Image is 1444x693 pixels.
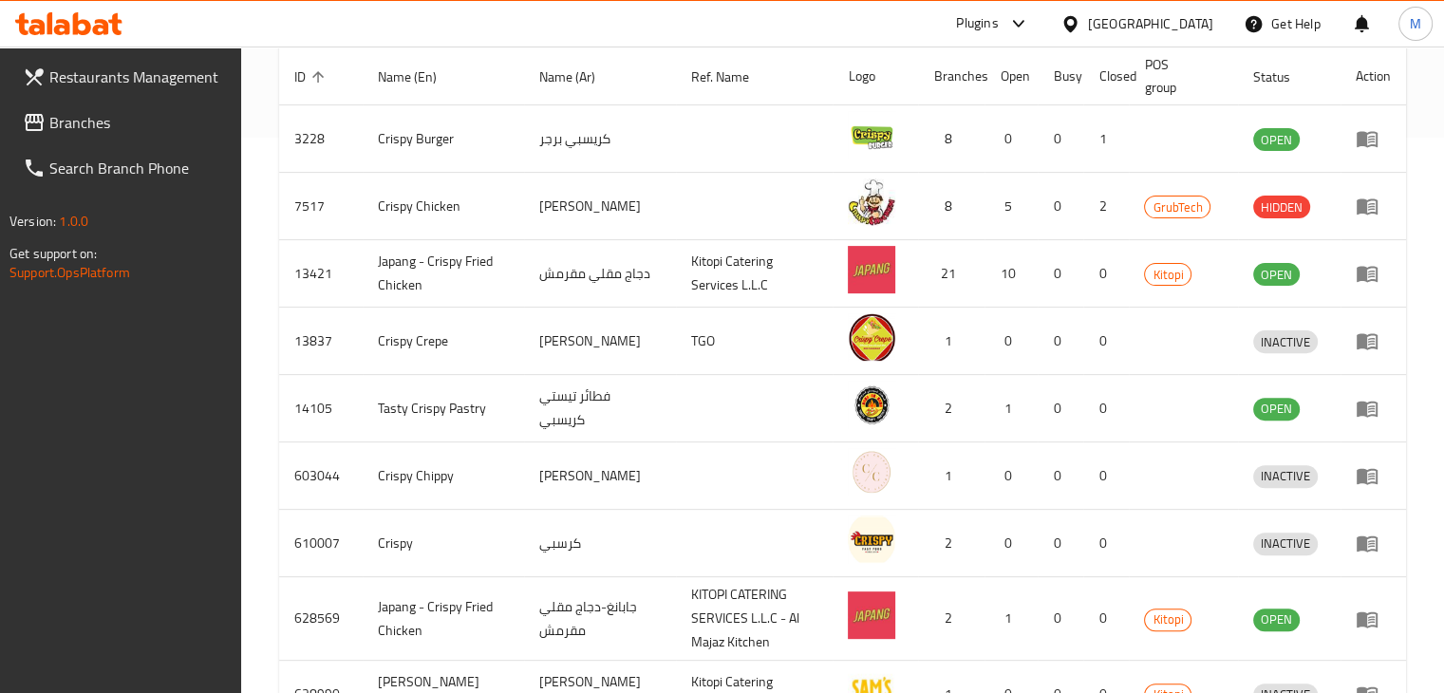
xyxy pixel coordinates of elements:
th: Open [985,47,1038,105]
img: Crispy Chippy [848,448,895,496]
td: 0 [1038,442,1083,510]
div: INACTIVE [1253,465,1318,488]
span: Restaurants Management [49,66,226,88]
td: 603044 [279,442,363,510]
span: POS group [1144,53,1215,99]
td: كرسبي [524,510,676,577]
th: Action [1341,47,1406,105]
div: Plugins [956,12,998,35]
td: [PERSON_NAME] [524,173,676,240]
td: 1 [985,577,1038,661]
div: INACTIVE [1253,533,1318,555]
td: Crispy [363,510,525,577]
td: 0 [1038,240,1083,308]
td: 0 [1038,577,1083,661]
span: INACTIVE [1253,533,1318,554]
img: Japang - Crispy Fried Chicken [848,591,895,639]
td: 1 [918,442,985,510]
td: Crispy Chicken [363,173,525,240]
td: 0 [985,105,1038,173]
td: 2 [918,577,985,661]
span: Name (Ar) [539,66,620,88]
span: HIDDEN [1253,197,1310,218]
td: 628569 [279,577,363,661]
span: OPEN [1253,129,1300,151]
td: Tasty Crispy Pastry [363,375,525,442]
td: 2 [1083,173,1129,240]
div: Menu [1356,195,1391,217]
img: Japang - Crispy Fried Chicken [848,246,895,293]
td: كريسبي برجر [524,105,676,173]
td: 7517 [279,173,363,240]
td: TGO [676,308,833,375]
td: جابانغ-دجاج مقلي مقرمش [524,577,676,661]
div: Menu [1356,532,1391,554]
a: Support.OpsPlatform [9,260,130,285]
img: Crispy Crepe [848,313,895,361]
div: Menu [1356,329,1391,352]
td: 0 [1038,173,1083,240]
td: 0 [985,442,1038,510]
span: INACTIVE [1253,465,1318,487]
img: Tasty Crispy Pastry [848,381,895,428]
div: OPEN [1253,398,1300,421]
td: 0 [1038,105,1083,173]
span: Get support on: [9,241,97,266]
td: 610007 [279,510,363,577]
td: 10 [985,240,1038,308]
a: Branches [8,100,241,145]
img: Crispy [848,515,895,563]
td: 14105 [279,375,363,442]
div: Menu [1356,464,1391,487]
td: 0 [985,510,1038,577]
td: 5 [985,173,1038,240]
td: 0 [1083,240,1129,308]
img: Crispy Burger [848,111,895,159]
td: 1 [1083,105,1129,173]
td: 1 [985,375,1038,442]
span: Kitopi [1145,264,1191,286]
td: 0 [985,308,1038,375]
td: 2 [918,375,985,442]
th: Logo [833,47,918,105]
td: 21 [918,240,985,308]
span: GrubTech [1145,197,1210,218]
div: INACTIVE [1253,330,1318,353]
span: OPEN [1253,264,1300,286]
td: 2 [918,510,985,577]
td: KITOPI CATERING SERVICES L.L.C - Al Majaz Kitchen [676,577,833,661]
td: 0 [1083,375,1129,442]
span: Version: [9,209,56,234]
span: OPEN [1253,398,1300,420]
td: 13837 [279,308,363,375]
td: Crispy Chippy [363,442,525,510]
td: [PERSON_NAME] [524,442,676,510]
td: 1 [918,308,985,375]
td: 0 [1083,308,1129,375]
td: 8 [918,173,985,240]
span: INACTIVE [1253,331,1318,353]
td: Japang - Crispy Fried Chicken [363,240,525,308]
td: 0 [1038,308,1083,375]
td: Japang - Crispy Fried Chicken [363,577,525,661]
div: Menu [1356,262,1391,285]
th: Closed [1083,47,1129,105]
div: Menu [1356,397,1391,420]
div: Menu [1356,127,1391,150]
td: 13421 [279,240,363,308]
td: فطائر تيستي كريسبي [524,375,676,442]
div: Menu [1356,608,1391,630]
span: ID [294,66,330,88]
td: Crispy Burger [363,105,525,173]
span: 1.0.0 [59,209,88,234]
th: Branches [918,47,985,105]
th: Busy [1038,47,1083,105]
span: Name (En) [378,66,461,88]
td: 0 [1038,375,1083,442]
span: M [1410,13,1421,34]
a: Restaurants Management [8,54,241,100]
a: Search Branch Phone [8,145,241,191]
div: OPEN [1253,263,1300,286]
span: Branches [49,111,226,134]
td: 0 [1083,577,1129,661]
